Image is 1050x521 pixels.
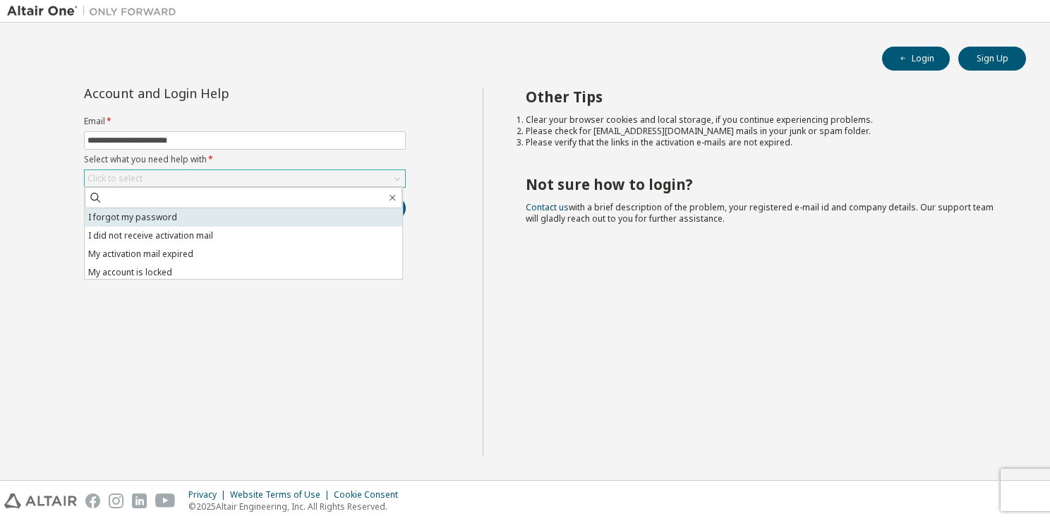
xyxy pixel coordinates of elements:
[230,489,334,501] div: Website Terms of Use
[526,201,569,213] a: Contact us
[85,170,405,187] div: Click to select
[4,493,77,508] img: altair_logo.svg
[85,493,100,508] img: facebook.svg
[526,88,1001,106] h2: Other Tips
[526,201,994,224] span: with a brief description of the problem, your registered e-mail id and company details. Our suppo...
[188,489,230,501] div: Privacy
[526,137,1001,148] li: Please verify that the links in the activation e-mails are not expired.
[188,501,406,513] p: © 2025 Altair Engineering, Inc. All Rights Reserved.
[132,493,147,508] img: linkedin.svg
[526,175,1001,193] h2: Not sure how to login?
[882,47,950,71] button: Login
[155,493,176,508] img: youtube.svg
[526,114,1001,126] li: Clear your browser cookies and local storage, if you continue experiencing problems.
[87,173,143,184] div: Click to select
[109,493,123,508] img: instagram.svg
[7,4,183,18] img: Altair One
[84,116,406,127] label: Email
[84,88,342,99] div: Account and Login Help
[334,489,406,501] div: Cookie Consent
[85,208,402,227] li: I forgot my password
[526,126,1001,137] li: Please check for [EMAIL_ADDRESS][DOMAIN_NAME] mails in your junk or spam folder.
[958,47,1026,71] button: Sign Up
[84,154,406,165] label: Select what you need help with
